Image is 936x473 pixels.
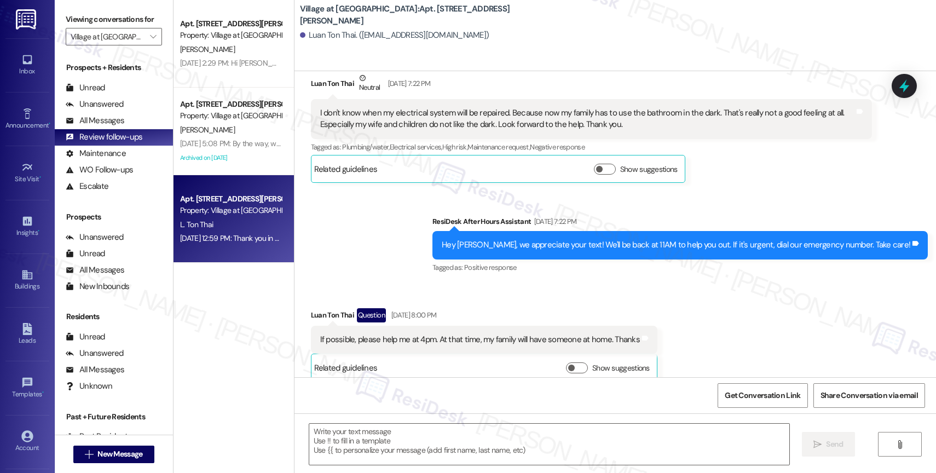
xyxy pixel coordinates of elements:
i:  [813,440,822,449]
div: Archived on [DATE] [179,151,282,165]
span: Plumbing/water , [342,142,389,152]
span: Share Conversation via email [821,390,918,401]
div: Apt. [STREET_ADDRESS][PERSON_NAME] [180,193,281,205]
span: [PERSON_NAME] [180,44,235,54]
div: [DATE] 2:29 PM: Hi [PERSON_NAME], how are you? This is a friendly reminder that your rent is due.... [180,58,633,68]
div: Prospects [55,211,173,223]
div: Tagged as: [432,259,928,275]
label: Show suggestions [592,362,650,374]
a: Inbox [5,50,49,80]
span: • [42,389,44,396]
div: Unread [66,82,105,94]
span: New Message [97,448,142,460]
div: Maintenance [66,148,126,159]
div: Property: Village at [GEOGRAPHIC_DATA] [180,30,281,41]
div: [DATE] 7:22 PM [385,78,431,89]
label: Viewing conversations for [66,11,162,28]
span: L. Ton Thai [180,220,213,229]
span: High risk , [442,142,468,152]
div: Apt. [STREET_ADDRESS][PERSON_NAME] [180,18,281,30]
input: All communities [71,28,145,45]
span: Electrical services , [390,142,442,152]
span: Get Conversation Link [725,390,800,401]
span: • [49,120,50,128]
div: All Messages [66,115,124,126]
img: ResiDesk Logo [16,9,38,30]
div: Escalate [66,181,108,192]
div: Tagged as: [311,139,872,155]
div: Unread [66,248,105,259]
span: Negative response [530,142,585,152]
div: Unanswered [66,99,124,110]
div: New Inbounds [66,281,129,292]
i:  [150,32,156,41]
div: I don't know when my electrical system will be repaired. Because now my family has to use the bat... [320,107,854,131]
label: Show suggestions [620,164,678,175]
div: All Messages [66,364,124,376]
div: Luan Ton Thai. ([EMAIL_ADDRESS][DOMAIN_NAME]) [300,30,489,41]
div: Review follow-ups [66,131,142,143]
span: • [38,227,39,235]
div: Related guidelines [314,362,378,378]
b: Village at [GEOGRAPHIC_DATA]: Apt. [STREET_ADDRESS][PERSON_NAME] [300,3,519,27]
div: Hey [PERSON_NAME], we appreciate your text! We'll be back at 11AM to help you out. If it's urgent... [442,239,910,251]
div: Question [357,308,386,322]
span: • [39,174,41,181]
div: Unanswered [66,232,124,243]
i:  [895,440,904,449]
span: Maintenance request , [467,142,530,152]
div: Residents [55,311,173,322]
div: Prospects + Residents [55,62,173,73]
div: Luan Ton Thai [311,72,872,99]
div: Property: Village at [GEOGRAPHIC_DATA] [180,110,281,122]
div: Neutral [357,72,382,95]
div: Unanswered [66,348,124,359]
div: All Messages [66,264,124,276]
div: Property: Village at [GEOGRAPHIC_DATA] [180,205,281,216]
span: Send [826,439,843,450]
i:  [85,450,93,459]
button: Get Conversation Link [718,383,807,408]
button: New Message [73,446,154,463]
div: Apt. [STREET_ADDRESS][PERSON_NAME] [180,99,281,110]
div: Unread [66,331,105,343]
div: WO Follow-ups [66,164,133,176]
button: Send [802,432,855,457]
div: [DATE] 12:59 PM: Thank you in advance!!! Here's a quick link [URL][DOMAIN_NAME] [180,233,439,243]
a: Buildings [5,266,49,295]
div: Past Residents [66,431,132,442]
div: Unknown [66,380,112,392]
a: Site Visit • [5,158,49,188]
div: ResiDesk After Hours Assistant [432,216,928,231]
div: [DATE] 8:00 PM [389,309,437,321]
a: Templates • [5,373,49,403]
div: [DATE] 5:08 PM: By the way, would you mind sharing your feedback in a quick Google review? It onl... [180,139,661,148]
a: Leads [5,320,49,349]
span: [PERSON_NAME] [180,125,235,135]
div: If possible, please help me at 4pm. At that time, my family will have someone at home. Thanks [320,334,640,345]
div: Related guidelines [314,164,378,180]
a: Account [5,427,49,457]
button: Share Conversation via email [813,383,925,408]
div: [DATE] 7:22 PM [531,216,577,227]
span: Positive response [464,263,517,272]
div: Past + Future Residents [55,411,173,423]
a: Insights • [5,212,49,241]
div: Luan Ton Thai [311,308,657,326]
